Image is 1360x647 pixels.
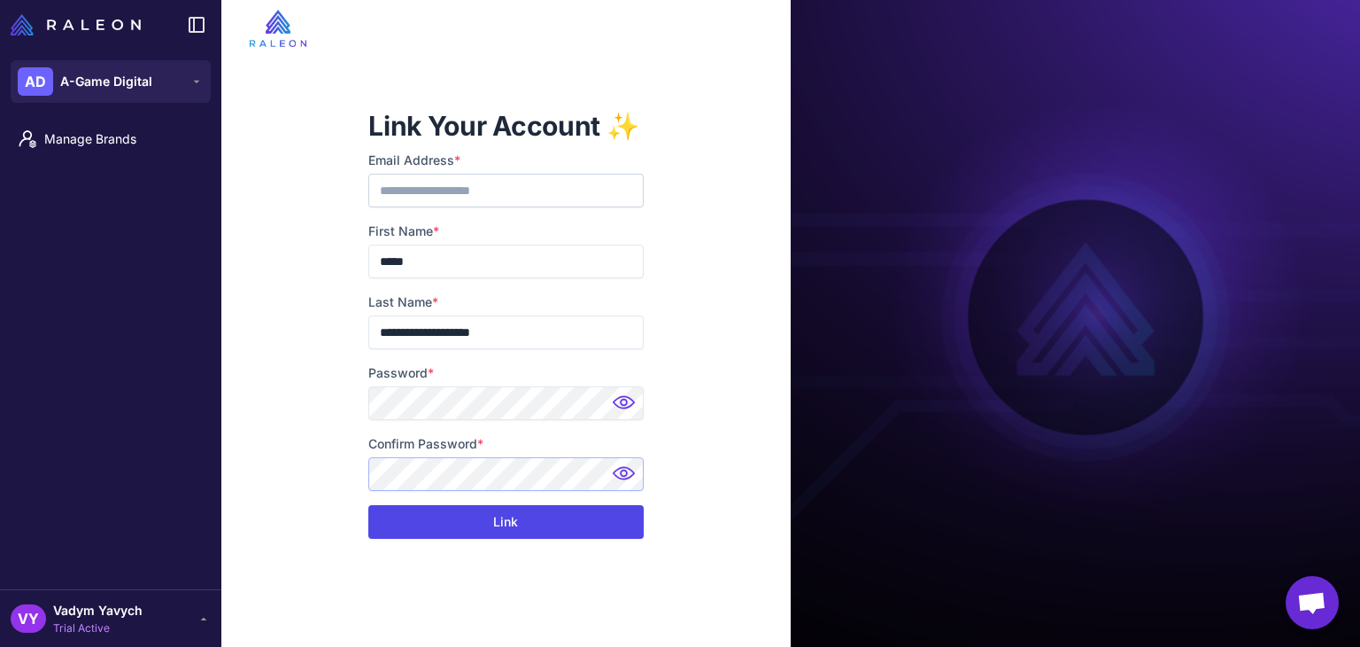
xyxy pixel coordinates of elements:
[368,108,643,144] h1: Link Your Account ✨
[368,151,643,170] label: Email Address
[608,461,644,496] img: Password hidden
[368,363,643,383] label: Password
[368,505,643,539] button: Link
[368,292,643,312] label: Last Name
[44,129,200,149] span: Manage Brands
[11,14,148,35] a: Raleon Logo
[53,601,143,620] span: Vadym Yavych
[11,14,141,35] img: Raleon Logo
[60,72,152,91] span: A-Game Digital
[1286,576,1339,629] div: Open chat
[250,10,306,47] img: raleon-logo-whitebg.9aac0268.jpg
[368,222,643,241] label: First Name
[53,620,143,636] span: Trial Active
[608,390,644,425] img: Password hidden
[11,604,46,633] div: VY
[368,434,643,454] label: Confirm Password
[18,67,53,96] div: AD
[7,121,214,158] a: Manage Brands
[11,60,211,103] button: ADA-Game Digital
